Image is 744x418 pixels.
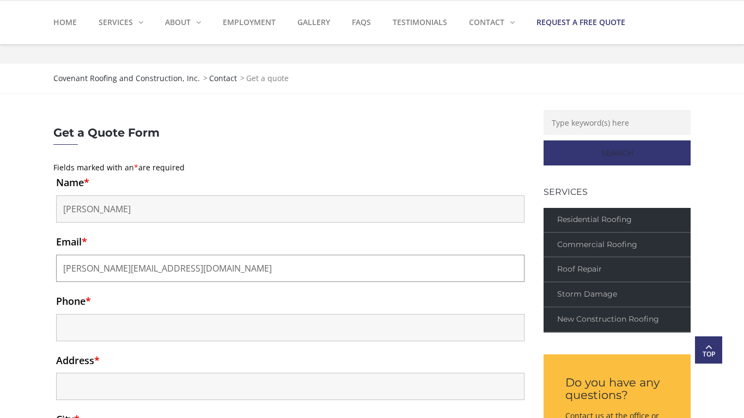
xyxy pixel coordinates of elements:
[297,17,330,27] strong: Gallery
[53,73,202,83] a: Covenant Roofing and Construction, Inc.
[544,110,691,135] input: Type keyword(s) here
[99,17,133,27] strong: Services
[53,72,691,85] div: > >
[695,336,722,364] a: Top
[88,1,154,44] a: Services
[286,1,341,44] a: Gallery
[56,296,91,306] label: Phone
[246,73,289,83] span: Get a quote
[544,208,691,233] a: Residential Roofing
[209,73,237,83] span: Contact
[56,355,100,366] label: Address
[53,1,88,44] a: Home
[165,17,191,27] strong: About
[223,17,276,27] strong: Employment
[544,257,691,282] a: Roof Repair
[53,73,200,83] span: Covenant Roofing and Construction, Inc.
[209,73,239,83] a: Contact
[544,140,691,165] input: Search
[56,236,87,247] label: Email
[469,17,504,27] strong: Contact
[154,1,212,44] a: About
[393,17,447,27] strong: Testimonials
[526,1,636,44] a: Request a Free Quote
[695,349,722,360] span: Top
[341,1,382,44] a: FAQs
[544,308,691,333] a: New Construction Roofing
[53,17,77,27] strong: Home
[536,17,625,27] strong: Request a Free Quote
[53,126,527,139] h3: Get a Quote Form
[544,282,691,308] a: Storm Damage
[56,177,89,188] label: Name
[544,187,691,197] h2: SERVICES
[565,376,669,401] h3: Do you have any questions?
[212,1,286,44] a: Employment
[458,1,526,44] a: Contact
[53,161,527,174] div: Fields marked with an are required
[382,1,458,44] a: Testimonials
[544,233,691,258] a: Commercial Roofing
[352,17,371,27] strong: FAQs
